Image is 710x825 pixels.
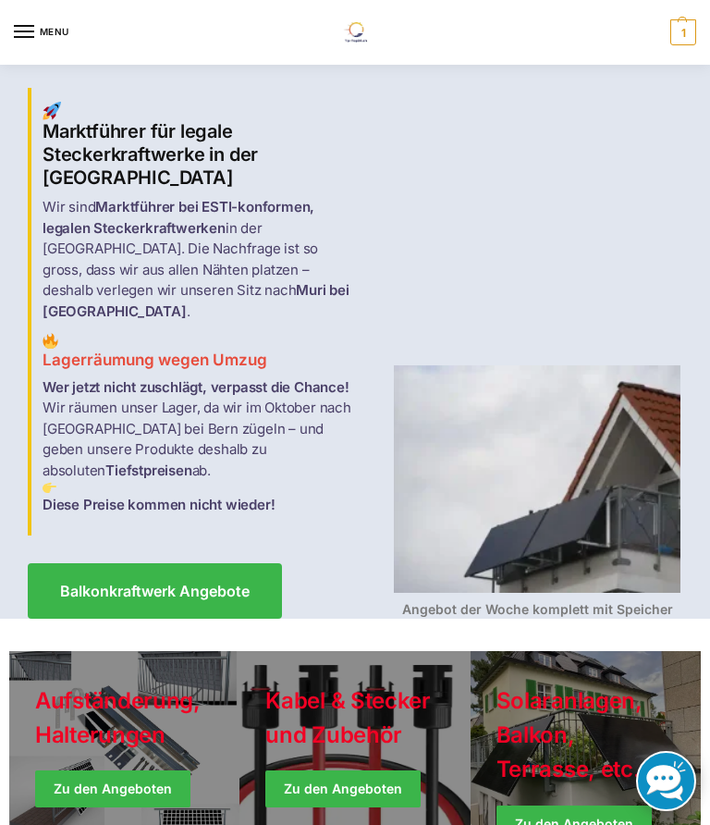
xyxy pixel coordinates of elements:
p: Wir räumen unser Lager, da wir im Oktober nach [GEOGRAPHIC_DATA] bei Bern zügeln – und geben unse... [43,377,353,516]
img: Balkon-Terrassen-Kraftwerke 2 [43,333,58,349]
strong: Angebot der Woche komplett mit Speicher [402,601,673,617]
strong: Marktführer bei ESTI-konformen, legalen Steckerkraftwerken [43,198,314,237]
img: Balkon-Terrassen-Kraftwerke 3 [43,481,56,495]
span: Balkonkraftwerk Angebote [60,584,250,598]
strong: Muri bei [GEOGRAPHIC_DATA] [43,281,349,320]
strong: Tiefstpreisen [105,462,191,479]
a: 1 [666,19,696,45]
strong: Diese Preise kommen nicht wieder! [43,496,275,513]
img: Balkon-Terrassen-Kraftwerke 1 [43,102,61,120]
p: Wir sind in der [GEOGRAPHIC_DATA]. Die Nachfrage ist so gross, dass wir aus allen Nähten platzen ... [43,197,353,322]
span: 1 [670,19,696,45]
h2: Marktführer für legale Steckerkraftwerke in der [GEOGRAPHIC_DATA] [43,102,353,190]
img: Balkon-Terrassen-Kraftwerke 4 [394,365,680,593]
button: Menu [14,18,69,46]
nav: Cart contents [666,19,696,45]
h3: Lagerräumung wegen Umzug [43,333,353,372]
strong: Wer jetzt nicht zuschlägt, verpasst die Chance! [43,378,349,396]
a: Balkonkraftwerk Angebote [28,563,282,619]
img: Solaranlagen, Speicheranlagen und Energiesparprodukte [333,22,376,43]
